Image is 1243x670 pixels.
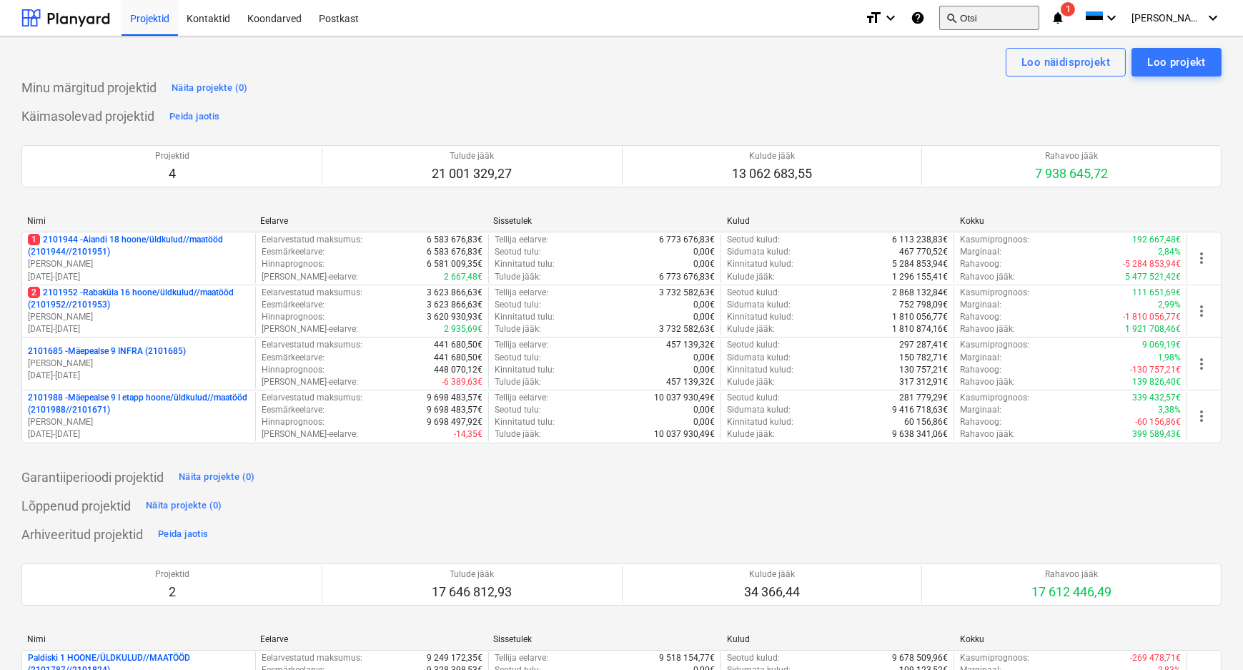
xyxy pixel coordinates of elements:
[732,165,812,182] p: 13 062 683,55
[960,634,1182,644] div: Kokku
[1147,53,1206,72] div: Loo projekt
[865,9,882,26] i: format_size
[495,404,541,416] p: Seotud tulu :
[495,311,555,323] p: Kinnitatud tulu :
[1125,271,1181,283] p: 5 477 521,42€
[654,392,715,404] p: 10 037 930,49€
[727,404,791,416] p: Sidumata kulud :
[28,416,249,428] p: [PERSON_NAME]
[727,246,791,258] p: Sidumata kulud :
[960,246,1001,258] p: Marginaal :
[28,345,186,358] p: 2101685 - Mäepealse 9 INFRA (2101685)
[727,634,949,644] div: Kulud
[432,568,512,581] p: Tulude jääk
[960,392,1029,404] p: Kasumiprognoos :
[960,404,1001,416] p: Marginaal :
[262,352,325,364] p: Eesmärkeelarve :
[28,234,40,245] span: 1
[21,79,157,97] p: Minu märgitud projektid
[899,339,948,351] p: 297 287,41€
[960,234,1029,246] p: Kasumiprognoos :
[1132,376,1181,388] p: 139 826,40€
[1193,355,1210,373] span: more_vert
[693,299,715,311] p: 0,00€
[434,352,482,364] p: 441 680,50€
[444,271,482,283] p: 2 667,48€
[444,323,482,335] p: 2 935,69€
[1135,416,1181,428] p: -60 156,86€
[262,652,362,664] p: Eelarvestatud maksumus :
[146,498,222,514] div: Näita projekte (0)
[960,339,1029,351] p: Kasumiprognoos :
[1123,311,1181,323] p: -1 810 056,77€
[1142,339,1181,351] p: 9 069,19€
[28,258,249,270] p: [PERSON_NAME]
[1130,364,1181,376] p: -130 757,21€
[727,416,793,428] p: Kinnitatud kulud :
[28,271,249,283] p: [DATE] - [DATE]
[1103,9,1120,26] i: keyboard_arrow_down
[28,234,249,258] p: 2101944 - Aiandi 18 hoone/üldkulud//maatööd (2101944//2101951)
[892,428,948,440] p: 9 638 341,06€
[427,416,482,428] p: 9 698 497,92€
[427,234,482,246] p: 6 583 676,83€
[21,526,143,543] p: Arhiveeritud projektid
[495,392,548,404] p: Tellija eelarve :
[659,234,715,246] p: 6 773 676,83€
[666,339,715,351] p: 457 139,32€
[495,364,555,376] p: Kinnitatud tulu :
[1006,48,1126,77] button: Loo näidisprojekt
[155,150,189,162] p: Projektid
[434,339,482,351] p: 441 680,50€
[1132,287,1181,299] p: 111 651,69€
[495,323,541,335] p: Tulude jääk :
[427,299,482,311] p: 3 623 866,63€
[427,392,482,404] p: 9 698 483,57€
[427,404,482,416] p: 9 698 483,57€
[666,376,715,388] p: 457 139,32€
[1158,246,1181,258] p: 2,84%
[495,352,541,364] p: Seotud tulu :
[1193,250,1210,267] span: more_vert
[262,339,362,351] p: Eelarvestatud maksumus :
[939,6,1039,30] button: Otsi
[495,234,548,246] p: Tellija eelarve :
[28,287,249,336] div: 22101952 -Rabaküla 16 hoone/üldkulud//maatööd (2101952//2101953)[PERSON_NAME][DATE]-[DATE]
[495,652,548,664] p: Tellija eelarve :
[1031,583,1111,601] p: 17 612 446,49
[21,498,131,515] p: Lõppenud projektid
[892,323,948,335] p: 1 810 874,16€
[727,428,775,440] p: Kulude jääk :
[28,311,249,323] p: [PERSON_NAME]
[732,150,812,162] p: Kulude jääk
[1131,48,1222,77] button: Loo projekt
[28,345,249,382] div: 2101685 -Mäepealse 9 INFRA (2101685)[PERSON_NAME][DATE]-[DATE]
[262,376,358,388] p: [PERSON_NAME]-eelarve :
[262,428,358,440] p: [PERSON_NAME]-eelarve :
[493,216,715,226] div: Sissetulek
[693,246,715,258] p: 0,00€
[960,652,1029,664] p: Kasumiprognoos :
[960,311,1001,323] p: Rahavoog :
[960,364,1001,376] p: Rahavoog :
[744,583,800,601] p: 34 366,44
[28,287,249,311] p: 2101952 - Rabaküla 16 hoone/üldkulud//maatööd (2101952//2101953)
[169,109,219,125] div: Peida jaotis
[727,352,791,364] p: Sidumata kulud :
[495,287,548,299] p: Tellija eelarve :
[693,364,715,376] p: 0,00€
[727,234,780,246] p: Seotud kulud :
[960,216,1182,226] div: Kokku
[1172,601,1243,670] iframe: Chat Widget
[179,469,255,486] div: Näita projekte (0)
[427,311,482,323] p: 3 620 930,93€
[155,165,189,182] p: 4
[1158,404,1181,416] p: 3,38%
[28,234,249,283] div: 12101944 -Aiandi 18 hoone/üldkulud//maatööd (2101944//2101951)[PERSON_NAME][DATE]-[DATE]
[154,523,212,546] button: Peida jaotis
[899,299,948,311] p: 752 798,09€
[693,258,715,270] p: 0,00€
[659,287,715,299] p: 3 732 582,63€
[172,80,248,97] div: Näita projekte (0)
